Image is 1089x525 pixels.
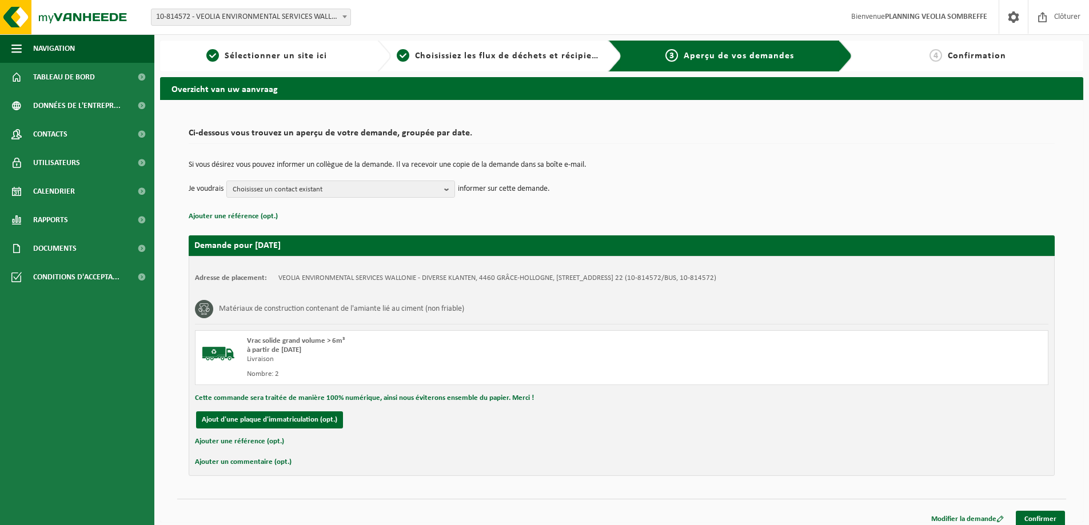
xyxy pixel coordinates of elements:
[33,177,75,206] span: Calendrier
[189,161,1055,169] p: Si vous désirez vous pouvez informer un collègue de la demande. Il va recevoir une copie de la de...
[397,49,599,63] a: 2Choisissiez les flux de déchets et récipients
[665,49,678,62] span: 3
[948,51,1006,61] span: Confirmation
[33,91,121,120] span: Données de l'entrepr...
[33,63,95,91] span: Tableau de bord
[194,241,281,250] strong: Demande pour [DATE]
[196,411,343,428] button: Ajout d'une plaque d'immatriculation (opt.)
[225,51,327,61] span: Sélectionner un site ici
[233,181,440,198] span: Choisissez un contact existant
[189,129,1055,144] h2: Ci-dessous vous trouvez un aperçu de votre demande, groupée par date.
[33,263,119,291] span: Conditions d'accepta...
[151,9,350,25] span: 10-814572 - VEOLIA ENVIRONMENTAL SERVICES WALLONIE - DIVERSE KLANTEN - GRÂCE-HOLLOGNE
[278,274,716,283] td: VEOLIA ENVIRONMENTAL SERVICES WALLONIE - DIVERSE KLANTEN, 4460 GRÂCE-HOLLOGNE, [STREET_ADDRESS] 2...
[33,149,80,177] span: Utilisateurs
[33,120,67,149] span: Contacts
[684,51,794,61] span: Aperçu de vos demandes
[33,234,77,263] span: Documents
[247,355,668,364] div: Livraison
[206,49,219,62] span: 1
[885,13,987,21] strong: PLANNING VEOLIA SOMBREFFE
[189,209,278,224] button: Ajouter une référence (opt.)
[930,49,942,62] span: 4
[160,77,1083,99] h2: Overzicht van uw aanvraag
[195,274,267,282] strong: Adresse de placement:
[195,455,292,470] button: Ajouter un commentaire (opt.)
[166,49,368,63] a: 1Sélectionner un site ici
[189,181,224,198] p: Je voudrais
[415,51,605,61] span: Choisissiez les flux de déchets et récipients
[247,346,301,354] strong: à partir de [DATE]
[33,34,75,63] span: Navigation
[201,336,236,371] img: BL-SO-LV.png
[226,181,455,198] button: Choisissez un contact existant
[151,9,351,26] span: 10-814572 - VEOLIA ENVIRONMENTAL SERVICES WALLONIE - DIVERSE KLANTEN - GRÂCE-HOLLOGNE
[247,337,345,344] span: Vrac solide grand volume > 6m³
[195,434,284,449] button: Ajouter une référence (opt.)
[219,300,464,318] h3: Matériaux de construction contenant de l'amiante lié au ciment (non friable)
[247,370,668,379] div: Nombre: 2
[458,181,550,198] p: informer sur cette demande.
[397,49,409,62] span: 2
[195,391,534,406] button: Cette commande sera traitée de manière 100% numérique, ainsi nous éviterons ensemble du papier. M...
[33,206,68,234] span: Rapports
